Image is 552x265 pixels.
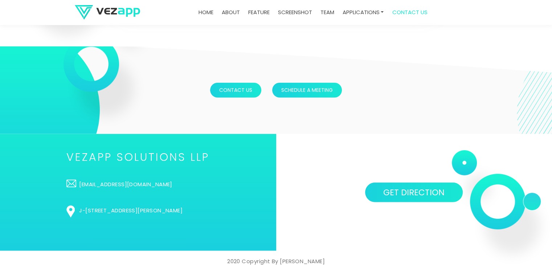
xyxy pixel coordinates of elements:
[219,5,243,20] a: about
[272,83,342,98] button: Schedule a meeting
[66,180,209,188] a: [EMAIL_ADDRESS][DOMAIN_NAME]
[66,152,209,162] h2: VEZAPP SOLUTIONS LLP
[318,5,337,20] a: team
[340,5,387,20] a: Applications
[516,229,543,256] iframe: Drift Widget Chat Controller
[66,180,76,187] img: fotter-email
[196,5,216,20] a: Home
[75,5,140,20] img: logo
[245,5,273,20] a: feature
[365,183,463,203] a: GET DIRECTION
[275,5,315,20] a: screenshot
[66,205,75,217] img: locate
[210,83,261,98] button: Contact Us
[389,5,430,20] a: contact us
[66,207,209,215] a: J-[STREET_ADDRESS][PERSON_NAME]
